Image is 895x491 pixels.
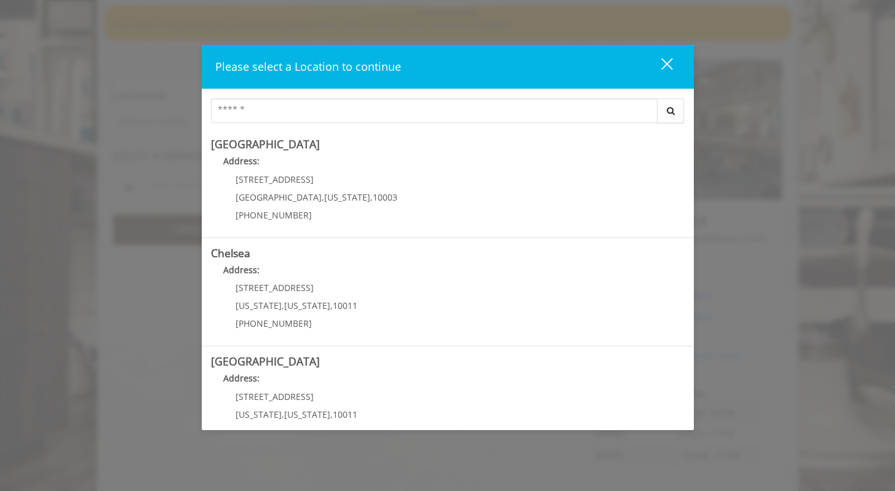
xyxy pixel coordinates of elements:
b: [GEOGRAPHIC_DATA] [211,137,320,151]
b: Address: [223,372,260,384]
span: , [282,409,284,420]
span: [US_STATE] [236,409,282,420]
div: Center Select [211,98,685,129]
i: Search button [664,106,678,115]
b: Address: [223,155,260,167]
span: [STREET_ADDRESS] [236,391,314,402]
span: [GEOGRAPHIC_DATA] [236,191,322,203]
span: [PHONE_NUMBER] [236,209,312,221]
span: 10003 [373,191,397,203]
span: Please select a Location to continue [215,59,401,74]
span: , [322,191,324,203]
span: [STREET_ADDRESS] [236,174,314,185]
b: [GEOGRAPHIC_DATA] [211,354,320,369]
span: [US_STATE] [236,300,282,311]
span: 10011 [333,409,357,420]
span: [STREET_ADDRESS] [236,282,314,293]
span: 10011 [333,300,357,311]
input: Search Center [211,98,658,123]
div: close dialog [647,57,672,76]
span: [US_STATE] [324,191,370,203]
span: [US_STATE] [284,300,330,311]
b: Address: [223,264,260,276]
span: [PHONE_NUMBER] [236,317,312,329]
button: close dialog [638,54,680,79]
span: , [370,191,373,203]
span: , [330,409,333,420]
span: [US_STATE] [284,409,330,420]
span: , [282,300,284,311]
b: Chelsea [211,245,250,260]
span: , [330,300,333,311]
